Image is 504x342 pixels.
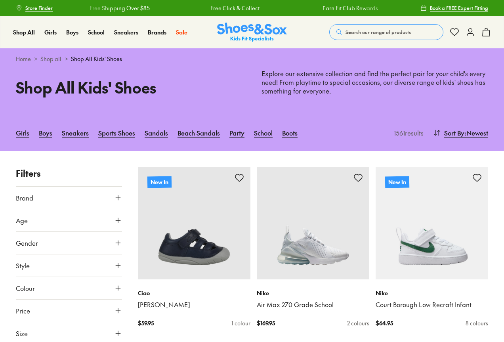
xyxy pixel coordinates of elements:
[71,55,122,63] span: Shop All Kids' Shoes
[66,28,78,36] a: Boys
[114,28,138,36] a: Sneakers
[16,300,122,322] button: Price
[16,277,122,299] button: Colour
[16,238,38,248] span: Gender
[16,254,122,277] button: Style
[210,4,259,12] a: Free Click & Collect
[88,28,105,36] a: School
[420,1,488,15] a: Book a FREE Expert Fitting
[145,124,168,141] a: Sandals
[262,69,488,96] p: Explore our extensive collection and find the perfect pair for your child's every need! From play...
[90,4,150,12] a: Free Shipping Over $85
[376,289,488,297] p: Nike
[329,24,443,40] button: Search our range of products
[138,300,250,309] a: [PERSON_NAME]
[138,167,250,279] a: New In
[16,329,28,338] span: Size
[148,28,166,36] a: Brands
[376,300,488,309] a: Court Borough Low Recraft Infant
[229,124,244,141] a: Party
[13,28,35,36] a: Shop All
[16,193,33,203] span: Brand
[16,216,28,225] span: Age
[433,124,488,141] button: Sort By:Newest
[254,124,273,141] a: School
[391,128,424,138] p: 1561 results
[346,29,411,36] span: Search our range of products
[16,1,53,15] a: Store Finder
[16,124,29,141] a: Girls
[16,261,30,270] span: Style
[430,4,488,11] span: Book a FREE Expert Fitting
[147,176,172,188] p: New In
[257,289,369,297] p: Nike
[16,76,242,99] h1: Shop All Kids' Shoes
[322,4,378,12] a: Earn Fit Club Rewards
[178,124,220,141] a: Beach Sandals
[138,289,250,297] p: Ciao
[16,232,122,254] button: Gender
[98,124,135,141] a: Sports Shoes
[25,4,53,11] span: Store Finder
[464,128,488,138] span: : Newest
[376,167,488,279] a: New In
[217,23,287,42] img: SNS_Logo_Responsive.svg
[444,128,464,138] span: Sort By
[217,23,287,42] a: Shoes & Sox
[347,319,369,327] div: 2 colours
[16,283,35,293] span: Colour
[16,306,30,315] span: Price
[44,28,57,36] a: Girls
[16,209,122,231] button: Age
[466,319,488,327] div: 8 colours
[257,319,275,327] span: $ 169.95
[62,124,89,141] a: Sneakers
[176,28,187,36] a: Sale
[376,319,393,327] span: $ 64.95
[282,124,298,141] a: Boots
[385,176,409,188] p: New In
[40,55,61,63] a: Shop all
[16,55,31,63] a: Home
[138,319,154,327] span: $ 59.95
[16,187,122,209] button: Brand
[39,124,52,141] a: Boys
[16,167,122,180] p: Filters
[16,55,488,63] div: > >
[257,300,369,309] a: Air Max 270 Grade School
[231,319,250,327] div: 1 colour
